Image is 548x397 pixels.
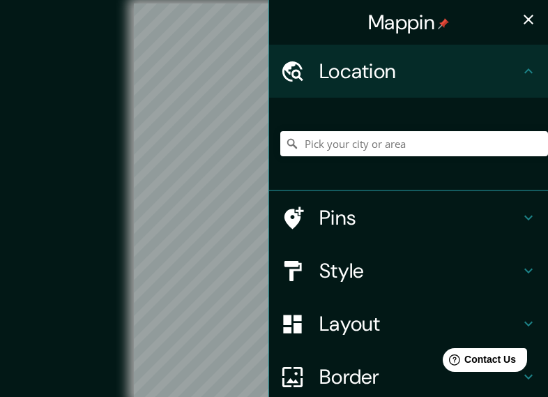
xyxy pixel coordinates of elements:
h4: Layout [319,311,520,336]
h4: Style [319,258,520,283]
div: Layout [269,297,548,350]
h4: Location [319,59,520,84]
h4: Mappin [368,10,449,35]
img: pin-icon.png [438,18,449,29]
h4: Border [319,364,520,389]
h4: Pins [319,205,520,230]
input: Pick your city or area [280,131,548,156]
iframe: Help widget launcher [424,343,533,382]
div: Location [269,45,548,98]
div: Pins [269,191,548,244]
div: Style [269,244,548,297]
